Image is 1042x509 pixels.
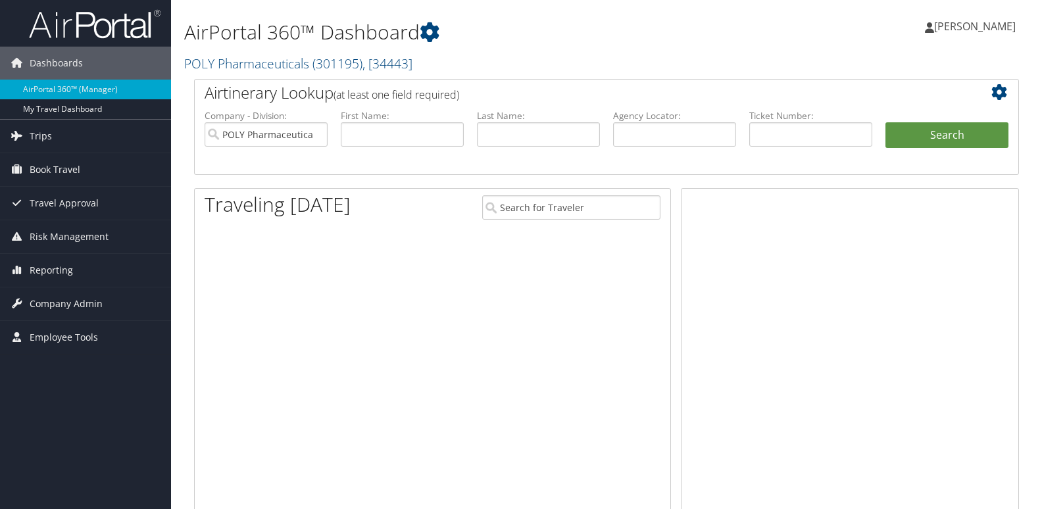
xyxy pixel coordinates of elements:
[205,191,351,218] h1: Traveling [DATE]
[184,55,412,72] a: POLY Pharmaceuticals
[205,109,328,122] label: Company - Division:
[30,220,109,253] span: Risk Management
[934,19,1016,34] span: [PERSON_NAME]
[362,55,412,72] span: , [ 34443 ]
[885,122,1008,149] button: Search
[482,195,660,220] input: Search for Traveler
[30,187,99,220] span: Travel Approval
[30,153,80,186] span: Book Travel
[30,120,52,153] span: Trips
[613,109,736,122] label: Agency Locator:
[334,87,459,102] span: (at least one field required)
[925,7,1029,46] a: [PERSON_NAME]
[30,254,73,287] span: Reporting
[749,109,872,122] label: Ticket Number:
[30,321,98,354] span: Employee Tools
[29,9,161,39] img: airportal-logo.png
[30,47,83,80] span: Dashboards
[205,82,940,104] h2: Airtinerary Lookup
[477,109,600,122] label: Last Name:
[184,18,747,46] h1: AirPortal 360™ Dashboard
[341,109,464,122] label: First Name:
[312,55,362,72] span: ( 301195 )
[30,287,103,320] span: Company Admin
